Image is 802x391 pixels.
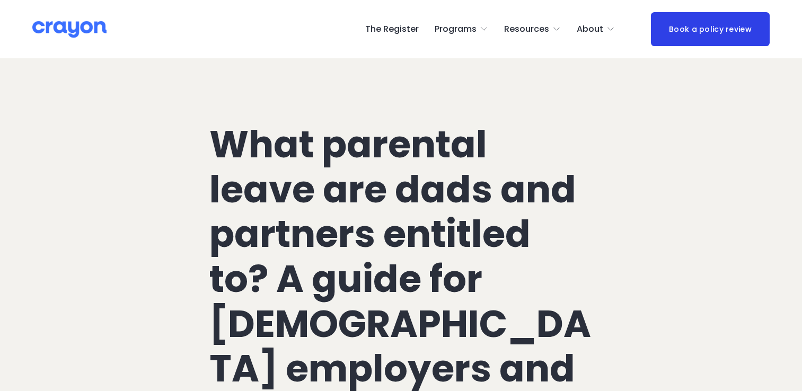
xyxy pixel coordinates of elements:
[577,22,603,37] span: About
[435,21,488,38] a: folder dropdown
[32,20,107,39] img: Crayon
[651,12,770,47] a: Book a policy review
[577,21,615,38] a: folder dropdown
[435,22,477,37] span: Programs
[504,22,549,37] span: Resources
[365,21,419,38] a: The Register
[504,21,561,38] a: folder dropdown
